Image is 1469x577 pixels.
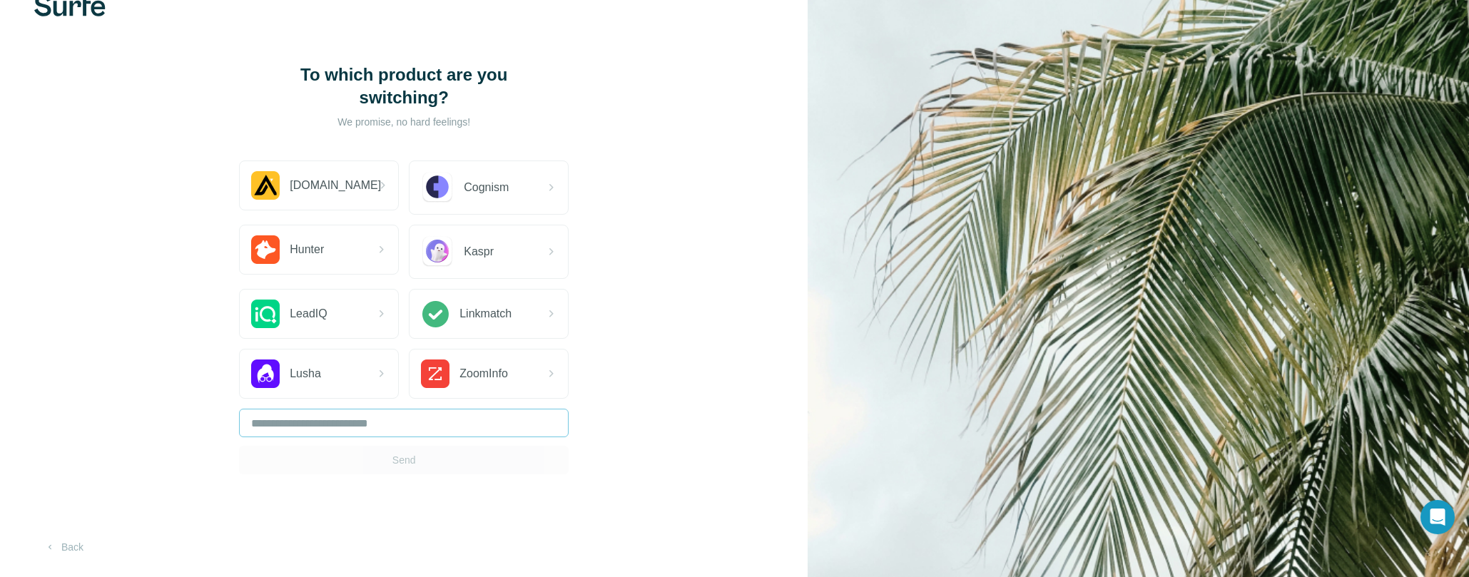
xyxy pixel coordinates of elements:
[421,171,454,204] img: Cognism Logo
[459,365,508,382] span: ZoomInfo
[290,305,327,322] span: LeadIQ
[251,359,280,388] img: Lusha Logo
[34,534,93,560] button: Back
[464,179,509,196] span: Cognism
[261,63,547,109] h1: To which product are you switching?
[290,365,321,382] span: Lusha
[459,305,512,322] span: Linkmatch
[290,177,381,194] span: [DOMAIN_NAME]
[464,243,494,260] span: Kaspr
[1420,500,1455,534] div: Open Intercom Messenger
[421,359,449,388] img: ZoomInfo Logo
[261,115,547,129] p: We promise, no hard feelings!
[290,241,324,258] span: Hunter
[251,235,280,264] img: Hunter.io Logo
[251,300,280,328] img: LeadIQ Logo
[421,235,454,268] img: Kaspr Logo
[421,300,449,328] img: Linkmatch Logo
[251,171,280,200] img: Apollo.io Logo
